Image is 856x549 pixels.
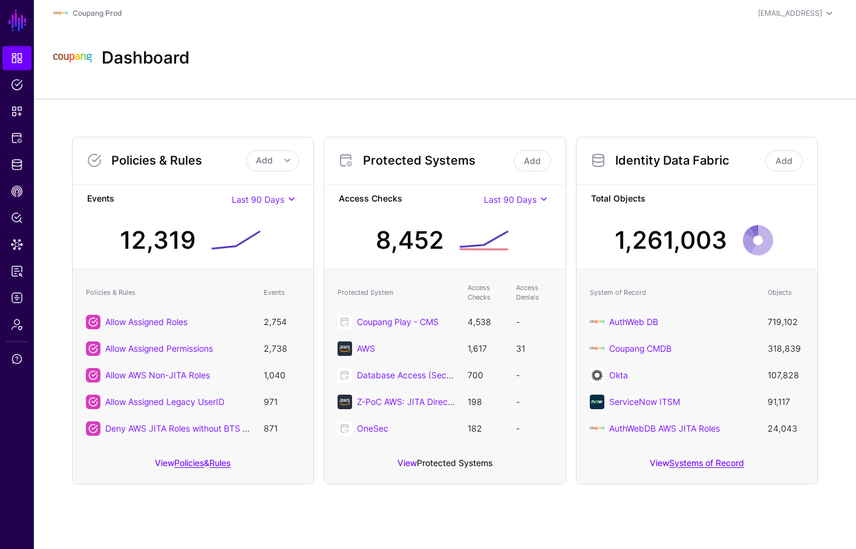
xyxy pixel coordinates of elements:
[462,415,510,442] td: 182
[11,52,23,64] span: Dashboard
[590,315,604,329] img: svg+xml;base64,PHN2ZyBpZD0iTG9nbyIgeG1sbnM9Imh0dHA6Ly93d3cudzMub3JnLzIwMDAvc3ZnIiB3aWR0aD0iMTIxLj...
[258,277,306,309] th: Events
[73,449,314,484] div: View &
[590,395,604,409] img: svg+xml;base64,PHN2ZyB3aWR0aD0iNjQiIGhlaWdodD0iNjQiIHZpZXdCb3g9IjAgMCA2NCA2NCIgZmlsbD0ibm9uZSIgeG...
[762,362,810,389] td: 107,828
[462,335,510,362] td: 1,617
[2,259,31,283] a: Access Reporting
[87,192,232,207] strong: Events
[120,222,196,258] div: 12,319
[174,458,204,468] a: Policies
[510,309,558,335] td: -
[338,341,352,356] img: svg+xml;base64,PHN2ZyB3aWR0aD0iNjQiIGhlaWdodD0iNjQiIHZpZXdCb3g9IjAgMCA2NCA2NCIgZmlsbD0ibm9uZSIgeG...
[363,153,511,168] h3: Protected Systems
[510,362,558,389] td: -
[11,105,23,117] span: Snippets
[510,389,558,415] td: -
[11,353,23,365] span: Support
[111,153,247,168] h3: Policies & Rules
[484,194,537,205] span: Last 90 Days
[11,185,23,197] span: CAEP Hub
[2,312,31,337] a: Admin
[615,153,763,168] h3: Identity Data Fabric
[11,212,23,224] span: Policy Lens
[339,192,484,207] strong: Access Checks
[669,458,744,468] a: Systems of Record
[609,396,680,407] a: ServiceNow ITSM
[590,368,604,383] img: svg+xml;base64,PHN2ZyB3aWR0aD0iNjQiIGhlaWdodD0iNjQiIHZpZXdCb3g9IjAgMCA2NCA2NCIgZmlsbD0ibm9uZSIgeG...
[577,449,818,484] div: View
[11,132,23,144] span: Protected Systems
[762,277,810,309] th: Objects
[2,153,31,177] a: Identity Data Fabric
[2,179,31,203] a: CAEP Hub
[11,238,23,251] span: Data Lens
[2,46,31,70] a: Dashboard
[11,159,23,171] span: Identity Data Fabric
[2,206,31,230] a: Policy Lens
[209,458,230,468] a: Rules
[591,192,803,207] strong: Total Objects
[357,343,375,353] a: AWS
[762,415,810,442] td: 24,043
[510,277,558,309] th: Access Denials
[2,99,31,123] a: Snippets
[258,415,306,442] td: 871
[462,389,510,415] td: 198
[80,277,258,309] th: Policies & Rules
[7,7,28,34] a: SGNL
[105,343,213,353] a: Allow Assigned Permissions
[324,449,566,484] div: View
[2,73,31,97] a: Policies
[256,155,273,165] span: Add
[376,222,444,258] div: 8,452
[357,370,461,380] a: Database Access (Secupi)
[258,362,306,389] td: 1,040
[609,317,658,327] a: AuthWeb DB
[258,309,306,335] td: 2,754
[357,317,439,327] a: Coupang Play - CMS
[258,389,306,415] td: 971
[53,6,68,21] img: svg+xml;base64,PHN2ZyBpZD0iTG9nbyIgeG1sbnM9Imh0dHA6Ly93d3cudzMub3JnLzIwMDAvc3ZnIiB3aWR0aD0iMTIxLj...
[762,335,810,362] td: 318,839
[11,79,23,91] span: Policies
[2,232,31,257] a: Data Lens
[609,343,671,353] a: Coupang CMDB
[762,389,810,415] td: 91,117
[615,222,727,258] div: 1,261,003
[584,277,762,309] th: System of Record
[590,421,604,436] img: svg+xml;base64,PHN2ZyBpZD0iTG9nbyIgeG1sbnM9Imh0dHA6Ly93d3cudzMub3JnLzIwMDAvc3ZnIiB3aWR0aD0iMTIxLj...
[762,309,810,335] td: 719,102
[2,126,31,150] a: Protected Systems
[609,370,628,380] a: Okta
[105,423,271,433] a: Deny AWS JITA Roles without BTS Tickets
[609,423,720,433] a: AuthWebDB AWS JITA Roles
[357,423,388,433] a: OneSec
[11,265,23,277] span: Access Reporting
[2,286,31,310] a: Logs
[11,318,23,330] span: Admin
[417,458,492,468] a: Protected Systems
[332,277,462,309] th: Protected System
[510,335,558,362] td: 31
[462,362,510,389] td: 700
[462,309,510,335] td: 4,538
[758,8,822,19] div: [EMAIL_ADDRESS]
[73,8,122,18] a: Coupang Prod
[510,415,558,442] td: -
[258,335,306,362] td: 2,738
[590,341,604,356] img: svg+xml;base64,PHN2ZyBpZD0iTG9nbyIgeG1sbnM9Imh0dHA6Ly93d3cudzMub3JnLzIwMDAvc3ZnIiB3aWR0aD0iMTIxLj...
[462,277,510,309] th: Access Checks
[105,317,188,327] a: Allow Assigned Roles
[357,396,627,407] a: Z-PoC AWS: JITA Direct Access from BTS ALTUS (ignoring AuthWeb)
[232,194,284,205] span: Last 90 Days
[338,395,352,409] img: svg+xml;base64,PHN2ZyB3aWR0aD0iNjQiIGhlaWdodD0iNjQiIHZpZXdCb3g9IjAgMCA2NCA2NCIgZmlsbD0ibm9uZSIgeG...
[105,370,210,380] a: Allow AWS Non-JITA Roles
[514,150,551,171] a: Add
[102,48,189,68] h2: Dashboard
[105,396,224,407] a: Allow Assigned Legacy UserID
[11,292,23,304] span: Logs
[765,150,803,171] a: Add
[53,39,92,77] img: svg+xml;base64,PHN2ZyBpZD0iTG9nbyIgeG1sbnM9Imh0dHA6Ly93d3cudzMub3JnLzIwMDAvc3ZnIiB3aWR0aD0iMTIxLj...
